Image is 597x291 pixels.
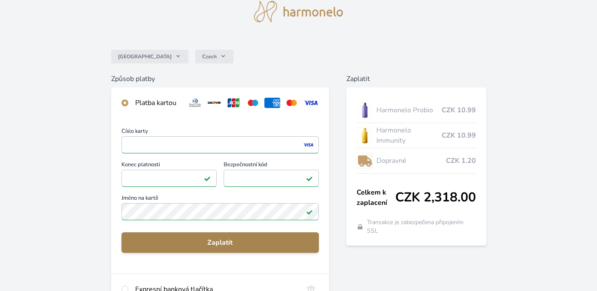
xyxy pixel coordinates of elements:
[357,99,373,121] img: CLEAN_PROBIO_se_stinem_x-lo.jpg
[367,218,476,235] span: Transakce je zabezpečena připojením SSL
[395,190,476,205] span: CZK 2,318.00
[111,74,329,84] h6: Způsob platby
[204,175,211,182] img: Platné pole
[227,172,315,184] iframe: Iframe pro bezpečnostní kód
[224,162,319,170] span: Bezpečnostní kód
[442,105,476,115] span: CZK 10.99
[121,203,319,220] input: Jméno na kartěPlatné pole
[125,172,213,184] iframe: Iframe pro datum vypršení platnosti
[125,139,315,151] iframe: Iframe pro číslo karty
[303,141,314,149] img: visa
[187,98,203,108] img: diners.svg
[442,130,476,141] span: CZK 10.99
[264,98,280,108] img: amex.svg
[121,162,217,170] span: Konec platnosti
[245,98,261,108] img: maestro.svg
[135,98,181,108] div: Platba kartou
[121,232,319,253] button: Zaplatit
[226,98,242,108] img: jcb.svg
[284,98,300,108] img: mc.svg
[357,125,373,146] img: IMMUNITY_se_stinem_x-lo.jpg
[118,53,172,60] span: [GEOGRAPHIC_DATA]
[357,187,395,208] span: Celkem k zaplacení
[376,105,442,115] span: Harmonelo Probio
[306,208,313,215] img: Platné pole
[121,195,319,203] span: Jméno na kartě
[195,50,233,63] button: Czech
[128,237,312,248] span: Zaplatit
[202,53,217,60] span: Czech
[303,98,319,108] img: visa.svg
[254,1,343,22] img: logo.svg
[121,129,319,136] span: Číslo karty
[357,150,373,171] img: delivery-lo.png
[306,175,313,182] img: Platné pole
[346,74,486,84] h6: Zaplatit
[376,125,442,146] span: Harmonelo Immunity
[111,50,188,63] button: [GEOGRAPHIC_DATA]
[206,98,222,108] img: discover.svg
[376,156,446,166] span: Dopravné
[446,156,476,166] span: CZK 1.20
